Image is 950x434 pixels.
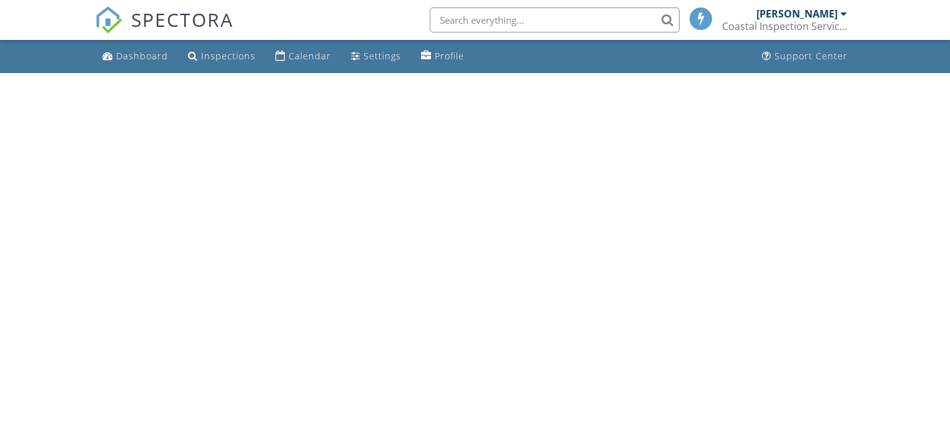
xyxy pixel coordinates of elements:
[183,45,260,68] a: Inspections
[95,17,234,43] a: SPECTORA
[435,50,464,62] div: Profile
[722,20,847,32] div: Coastal Inspection Services
[201,50,255,62] div: Inspections
[756,7,838,20] div: [PERSON_NAME]
[116,50,168,62] div: Dashboard
[95,6,122,34] img: The Best Home Inspection Software - Spectora
[774,50,848,62] div: Support Center
[97,45,173,68] a: Dashboard
[757,45,853,68] a: Support Center
[270,45,336,68] a: Calendar
[416,45,469,68] a: Profile
[131,6,234,32] span: SPECTORA
[346,45,406,68] a: Settings
[364,50,401,62] div: Settings
[289,50,331,62] div: Calendar
[430,7,680,32] input: Search everything...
